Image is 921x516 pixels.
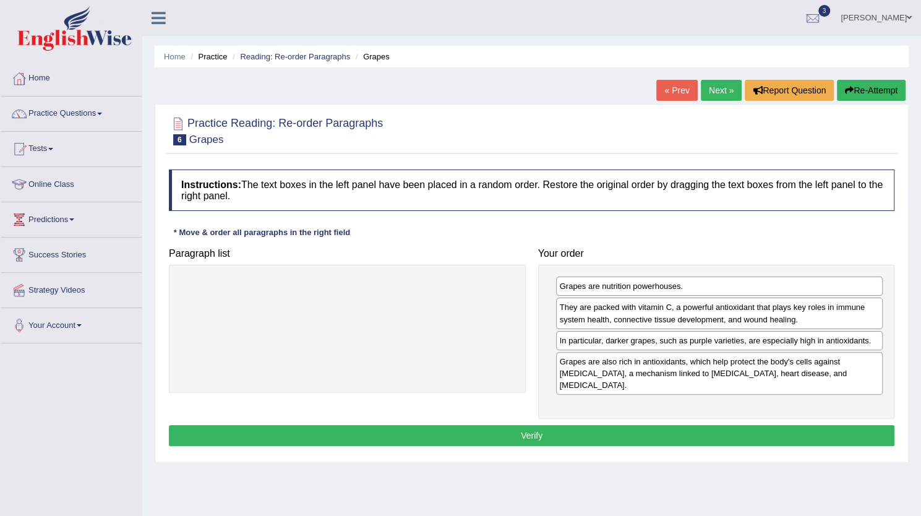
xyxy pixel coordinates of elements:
[538,248,895,259] h4: Your order
[837,80,906,101] button: Re-Attempt
[169,248,526,259] h4: Paragraph list
[1,61,142,92] a: Home
[556,331,883,350] div: In particular, darker grapes, such as purple varieties, are especially high in antioxidants.
[656,80,697,101] a: « Prev
[240,52,350,61] a: Reading: Re-order Paragraphs
[556,352,883,395] div: Grapes are also rich in antioxidants, which help protect the body's cells against [MEDICAL_DATA],...
[1,132,142,163] a: Tests
[187,51,227,62] li: Practice
[701,80,742,101] a: Next »
[1,273,142,304] a: Strategy Videos
[1,202,142,233] a: Predictions
[556,277,883,296] div: Grapes are nutrition powerhouses.
[818,5,831,17] span: 3
[181,179,241,190] b: Instructions:
[556,298,883,329] div: They are packed with vitamin C, a powerful antioxidant that plays key roles in immune system heal...
[353,51,390,62] li: Grapes
[1,97,142,127] a: Practice Questions
[1,167,142,198] a: Online Class
[169,425,894,446] button: Verify
[164,52,186,61] a: Home
[189,134,224,145] small: Grapes
[1,238,142,269] a: Success Stories
[745,80,834,101] button: Report Question
[169,226,355,238] div: * Move & order all paragraphs in the right field
[173,134,186,145] span: 6
[1,308,142,339] a: Your Account
[169,170,894,211] h4: The text boxes in the left panel have been placed in a random order. Restore the original order b...
[169,114,383,145] h2: Practice Reading: Re-order Paragraphs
